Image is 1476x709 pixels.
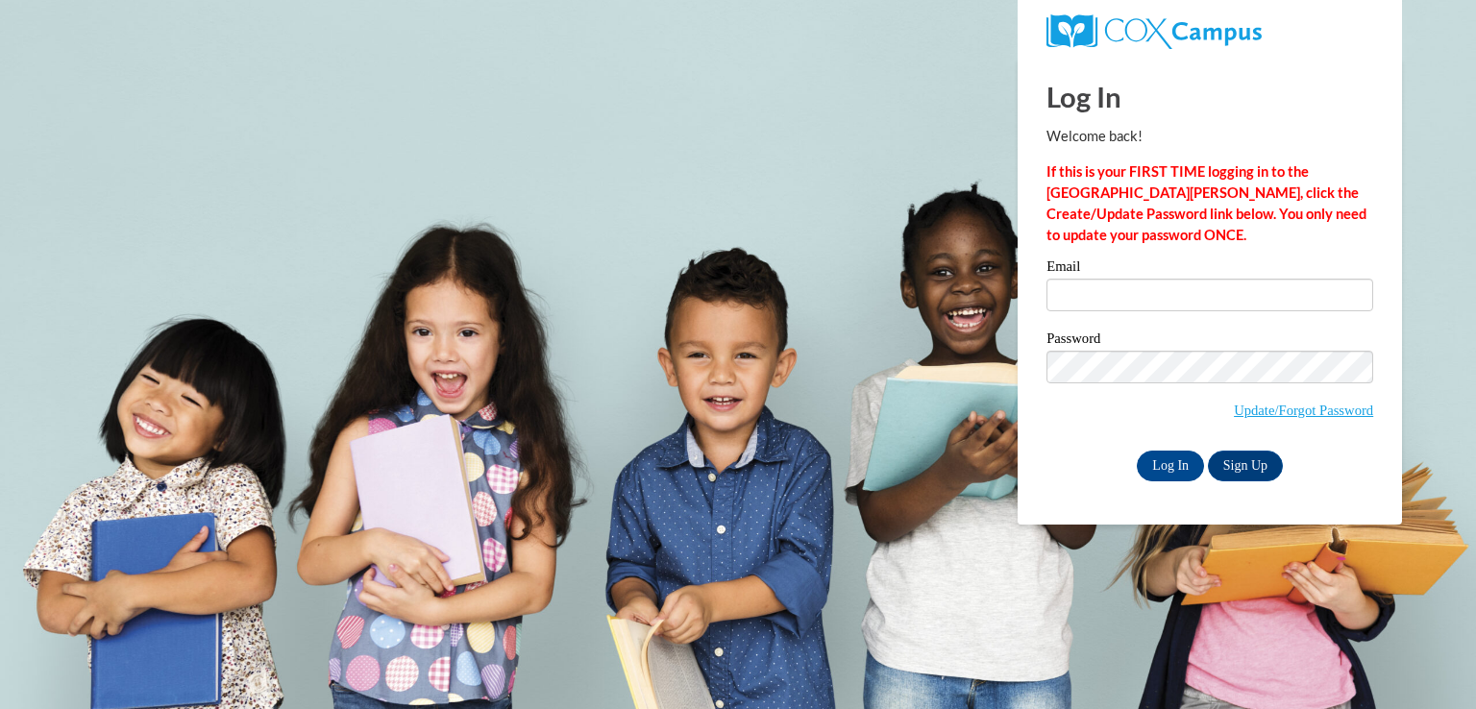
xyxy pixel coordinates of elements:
input: Log In [1137,451,1204,481]
label: Email [1046,259,1373,279]
p: Welcome back! [1046,126,1373,147]
a: Sign Up [1208,451,1283,481]
label: Password [1046,331,1373,351]
a: COX Campus [1046,14,1373,49]
img: COX Campus [1046,14,1262,49]
h1: Log In [1046,77,1373,116]
strong: If this is your FIRST TIME logging in to the [GEOGRAPHIC_DATA][PERSON_NAME], click the Create/Upd... [1046,163,1366,243]
a: Update/Forgot Password [1234,403,1373,418]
